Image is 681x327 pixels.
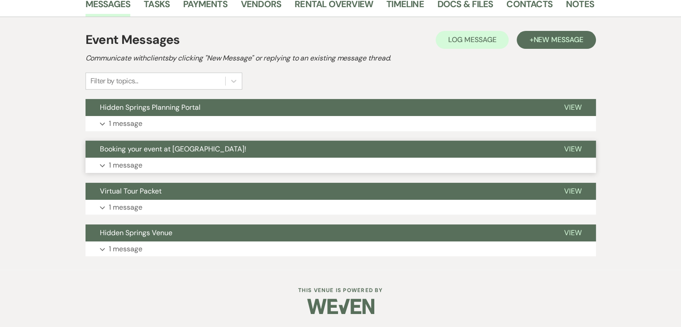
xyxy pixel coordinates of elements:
button: View [550,183,596,200]
p: 1 message [109,159,142,171]
button: +New Message [517,31,595,49]
button: 1 message [86,200,596,215]
button: Hidden Springs Planning Portal [86,99,550,116]
button: Hidden Springs Venue [86,224,550,241]
img: Weven Logo [307,291,374,322]
div: Filter by topics... [90,76,138,86]
button: Log Message [436,31,509,49]
button: View [550,224,596,241]
h2: Communicate with clients by clicking "New Message" or replying to an existing message thread. [86,53,596,64]
span: View [564,144,582,154]
span: View [564,228,582,237]
button: Booking your event at [GEOGRAPHIC_DATA]! [86,141,550,158]
button: 1 message [86,158,596,173]
h1: Event Messages [86,30,180,49]
p: 1 message [109,118,142,129]
span: Hidden Springs Venue [100,228,172,237]
button: View [550,99,596,116]
button: Virtual Tour Packet [86,183,550,200]
span: Booking your event at [GEOGRAPHIC_DATA]! [100,144,246,154]
span: Virtual Tour Packet [100,186,162,196]
span: Hidden Springs Planning Portal [100,103,201,112]
button: 1 message [86,116,596,131]
p: 1 message [109,243,142,255]
p: 1 message [109,202,142,213]
span: View [564,186,582,196]
span: Log Message [448,35,496,44]
span: View [564,103,582,112]
span: New Message [533,35,583,44]
button: View [550,141,596,158]
button: 1 message [86,241,596,257]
